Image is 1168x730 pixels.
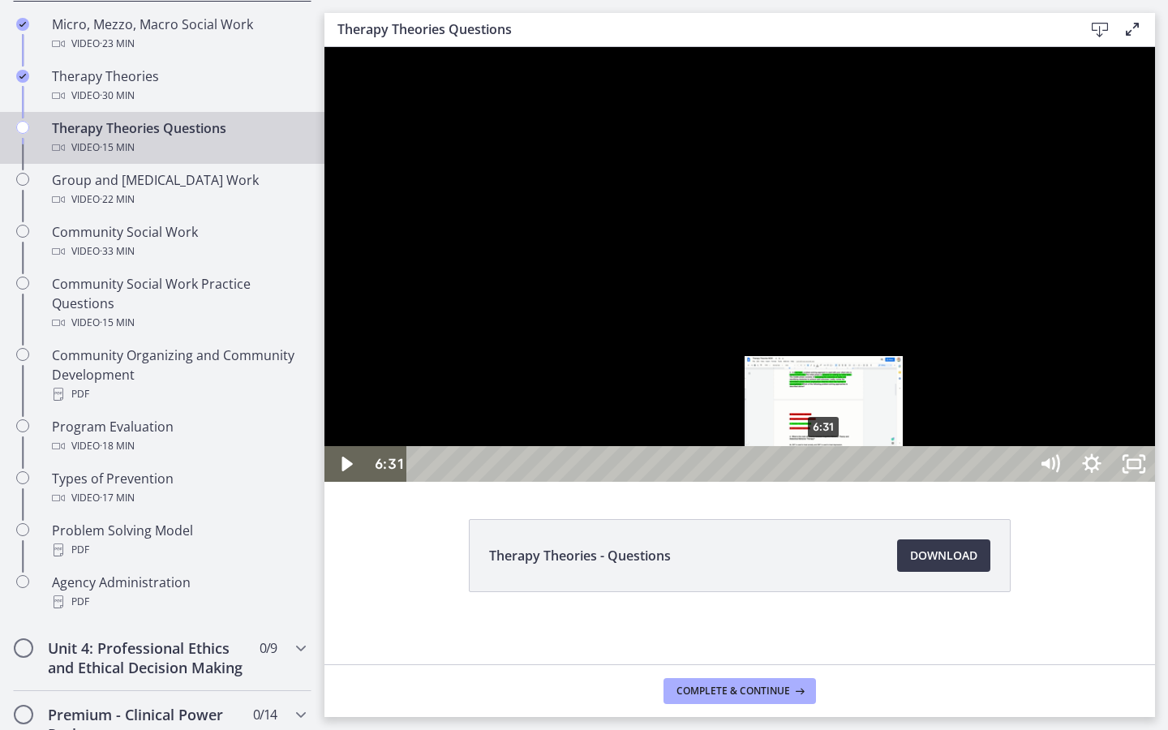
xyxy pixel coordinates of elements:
span: 0 / 14 [253,705,277,724]
span: · 15 min [100,138,135,157]
div: Problem Solving Model [52,521,305,560]
div: Community Social Work Practice Questions [52,274,305,333]
div: Community Social Work [52,222,305,261]
span: · 18 min [100,436,135,456]
span: · 17 min [100,488,135,508]
span: · 30 min [100,86,135,105]
span: · 15 min [100,313,135,333]
div: Video [52,242,305,261]
div: Types of Prevention [52,469,305,508]
span: · 22 min [100,190,135,209]
div: Video [52,138,305,157]
button: Mute [704,399,746,435]
i: Completed [16,18,29,31]
div: Group and [MEDICAL_DATA] Work [52,170,305,209]
div: Video [52,190,305,209]
div: Video [52,34,305,54]
span: Complete & continue [676,685,790,698]
div: Therapy Theories Questions [52,118,305,157]
a: Download [897,539,990,572]
div: Therapy Theories [52,67,305,105]
div: Video [52,488,305,508]
span: · 23 min [100,34,135,54]
div: PDF [52,592,305,612]
div: Video [52,436,305,456]
iframe: Video Lesson [324,47,1155,482]
div: Video [52,313,305,333]
i: Completed [16,70,29,83]
div: Micro, Mezzo, Macro Social Work [52,15,305,54]
div: PDF [52,384,305,404]
button: Complete & continue [663,678,816,704]
button: Unfullscreen [788,399,831,435]
div: Program Evaluation [52,417,305,456]
span: 0 / 9 [260,638,277,658]
span: · 33 min [100,242,135,261]
div: Community Organizing and Community Development [52,346,305,404]
button: Show settings menu [746,399,788,435]
span: Therapy Theories - Questions [489,546,671,565]
div: Agency Administration [52,573,305,612]
h3: Therapy Theories Questions [337,19,1058,39]
span: Download [910,546,977,565]
div: PDF [52,540,305,560]
div: Video [52,86,305,105]
h2: Unit 4: Professional Ethics and Ethical Decision Making [48,638,246,677]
